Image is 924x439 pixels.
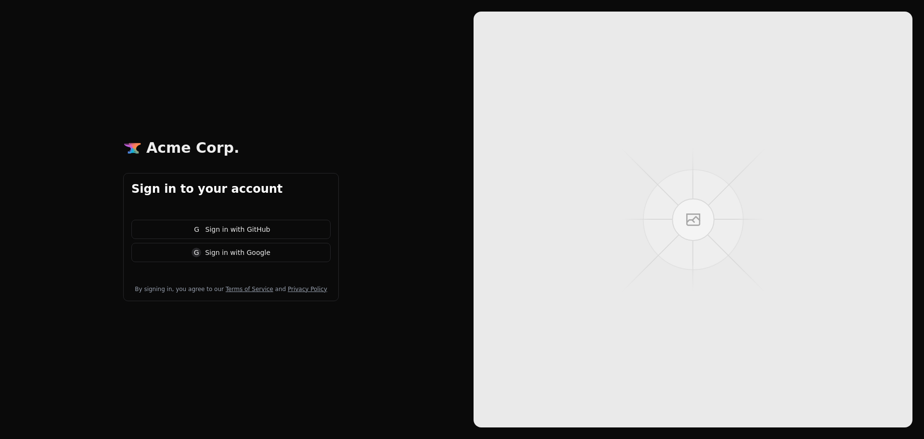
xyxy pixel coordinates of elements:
[131,220,331,239] button: GSign in with GitHub
[146,139,239,157] p: Acme Corp.
[288,286,327,293] a: Privacy Policy
[131,243,331,262] button: GSign in with Google
[474,12,912,427] img: Onboarding illustration
[192,248,201,257] span: G
[131,181,331,197] h1: Sign in to your account
[194,226,199,233] span: G
[226,286,273,293] a: Terms of Service
[131,285,331,293] div: By signing in, you agree to our and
